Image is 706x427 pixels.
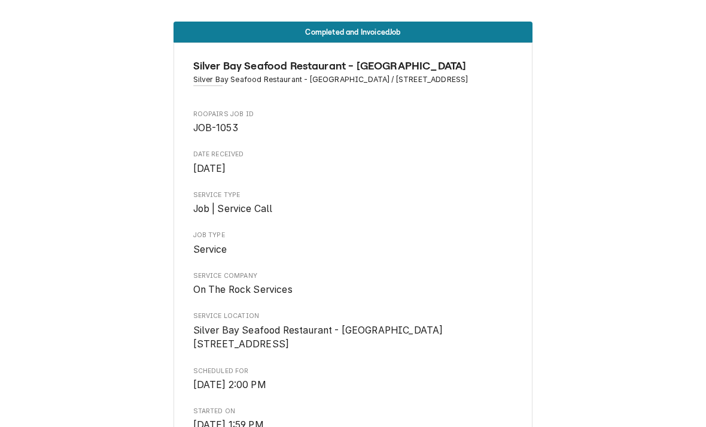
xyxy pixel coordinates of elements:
span: Service Company [193,283,513,297]
span: [DATE] [193,163,226,174]
span: Date Received [193,150,513,159]
span: Service [193,244,227,255]
span: Date Received [193,162,513,176]
div: Service Type [193,190,513,216]
span: Service Location [193,311,513,321]
span: Job Type [193,243,513,257]
span: Scheduled For [193,378,513,392]
span: Job | Service Call [193,203,273,214]
div: Status [174,22,532,43]
div: Service Company [193,271,513,297]
span: Service Company [193,271,513,281]
span: Roopairs Job ID [193,121,513,135]
span: Service Type [193,190,513,200]
div: Job Type [193,231,513,256]
span: Address [193,74,513,85]
div: Service Location [193,311,513,352]
div: Scheduled For [193,367,513,392]
span: On The Rock Services [193,284,293,295]
span: Started On [193,407,513,416]
span: Name [193,58,513,74]
span: Service Location [193,323,513,352]
div: Roopairs Job ID [193,110,513,135]
span: Scheduled For [193,367,513,376]
span: Job Type [193,231,513,240]
span: JOB-1053 [193,122,238,134]
div: Client Information [193,58,513,95]
span: Silver Bay Seafood Restaurant - [GEOGRAPHIC_DATA] [STREET_ADDRESS] [193,325,443,350]
span: [DATE] 2:00 PM [193,379,266,390]
span: Roopairs Job ID [193,110,513,119]
span: Completed and Invoiced Job [305,28,400,36]
span: Service Type [193,202,513,216]
div: Date Received [193,150,513,175]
